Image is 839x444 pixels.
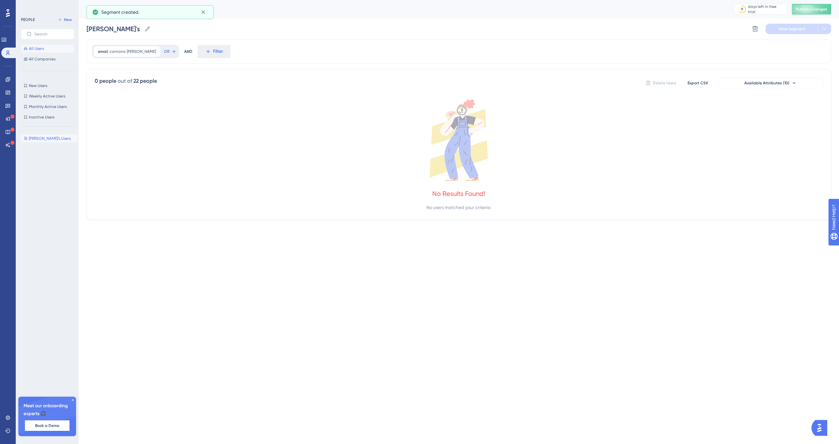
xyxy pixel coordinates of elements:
[21,82,74,90] button: New Users
[127,49,156,54] span: [PERSON_NAME]
[164,49,169,54] span: OR
[21,55,74,63] button: All Companies
[741,7,743,12] div: 9
[15,2,41,10] span: Need Help?
[87,5,718,14] div: People
[24,402,71,418] span: Meet our onboarding experts 🎧
[25,420,69,431] button: Book a Demo
[56,16,74,24] button: New
[779,26,806,32] span: Save Segment
[29,46,44,51] span: All Users
[184,45,192,58] div: AND
[29,136,71,141] span: [PERSON_NAME]'s Users
[213,48,223,55] span: Filter
[109,49,126,54] span: contains
[29,115,54,120] span: Inactive Users
[766,24,818,34] button: Save Segment
[681,78,714,88] button: Export CSV
[432,189,485,198] div: No Results Found!
[744,80,790,86] span: Available Attributes (10)
[101,8,139,16] span: Segment created.
[29,94,65,99] span: Weekly Active Users
[118,77,132,85] div: out of
[426,203,491,211] div: No users matched your criteria.
[21,17,35,22] div: PEOPLE
[95,77,116,85] div: 0 people
[87,24,142,33] input: Segment Name
[21,92,74,100] button: Weekly Active Users
[34,32,68,36] input: Search
[35,423,59,428] span: Book a Demo
[645,78,677,88] button: Delete Users
[21,135,78,142] button: [PERSON_NAME]'s Users
[163,46,177,57] button: OR
[21,113,74,121] button: Inactive Users
[98,49,108,54] span: email
[133,77,157,85] div: 22 people
[29,104,67,109] span: Monthly Active Users
[198,45,230,58] button: Filter
[653,80,676,86] span: Delete Users
[29,56,55,62] span: All Companies
[64,17,72,22] span: New
[29,83,47,88] span: New Users
[21,103,74,111] button: Monthly Active Users
[792,4,831,14] button: Publish Changes
[796,7,827,12] span: Publish Changes
[748,4,784,14] div: days left in free trial
[21,45,74,53] button: All Users
[688,80,708,86] span: Export CSV
[718,78,823,88] button: Available Attributes (10)
[811,418,831,438] iframe: UserGuiding AI Assistant Launcher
